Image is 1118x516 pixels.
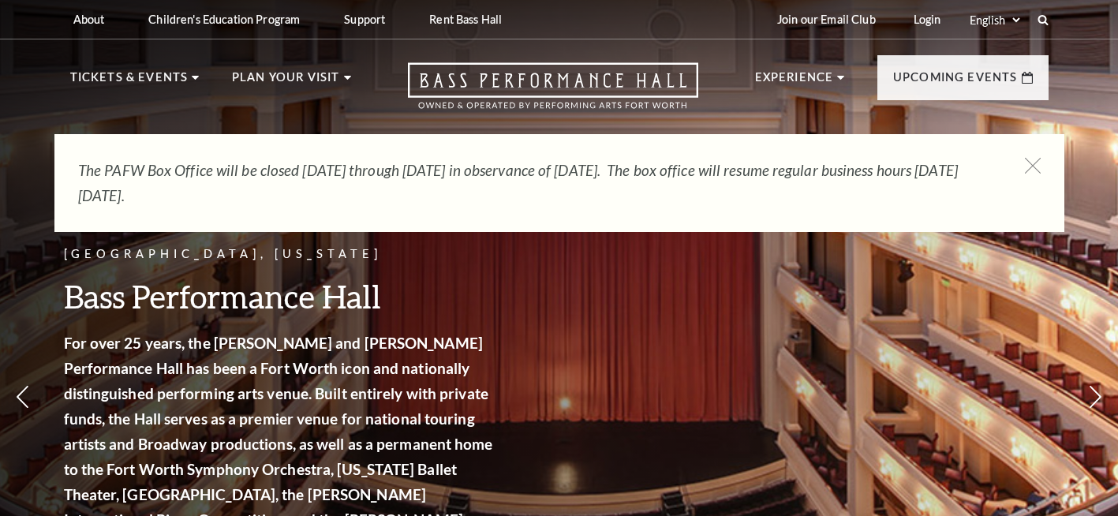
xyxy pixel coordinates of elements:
p: Upcoming Events [893,68,1018,96]
p: Experience [755,68,834,96]
p: Children's Education Program [148,13,300,26]
p: [GEOGRAPHIC_DATA], [US_STATE] [64,245,498,264]
p: Rent Bass Hall [429,13,502,26]
em: The PAFW Box Office will be closed [DATE] through [DATE] in observance of [DATE]. The box office ... [78,161,958,204]
h3: Bass Performance Hall [64,276,498,316]
p: Support [344,13,385,26]
p: Plan Your Visit [232,68,340,96]
select: Select: [967,13,1023,28]
p: About [73,13,105,26]
p: Tickets & Events [70,68,189,96]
